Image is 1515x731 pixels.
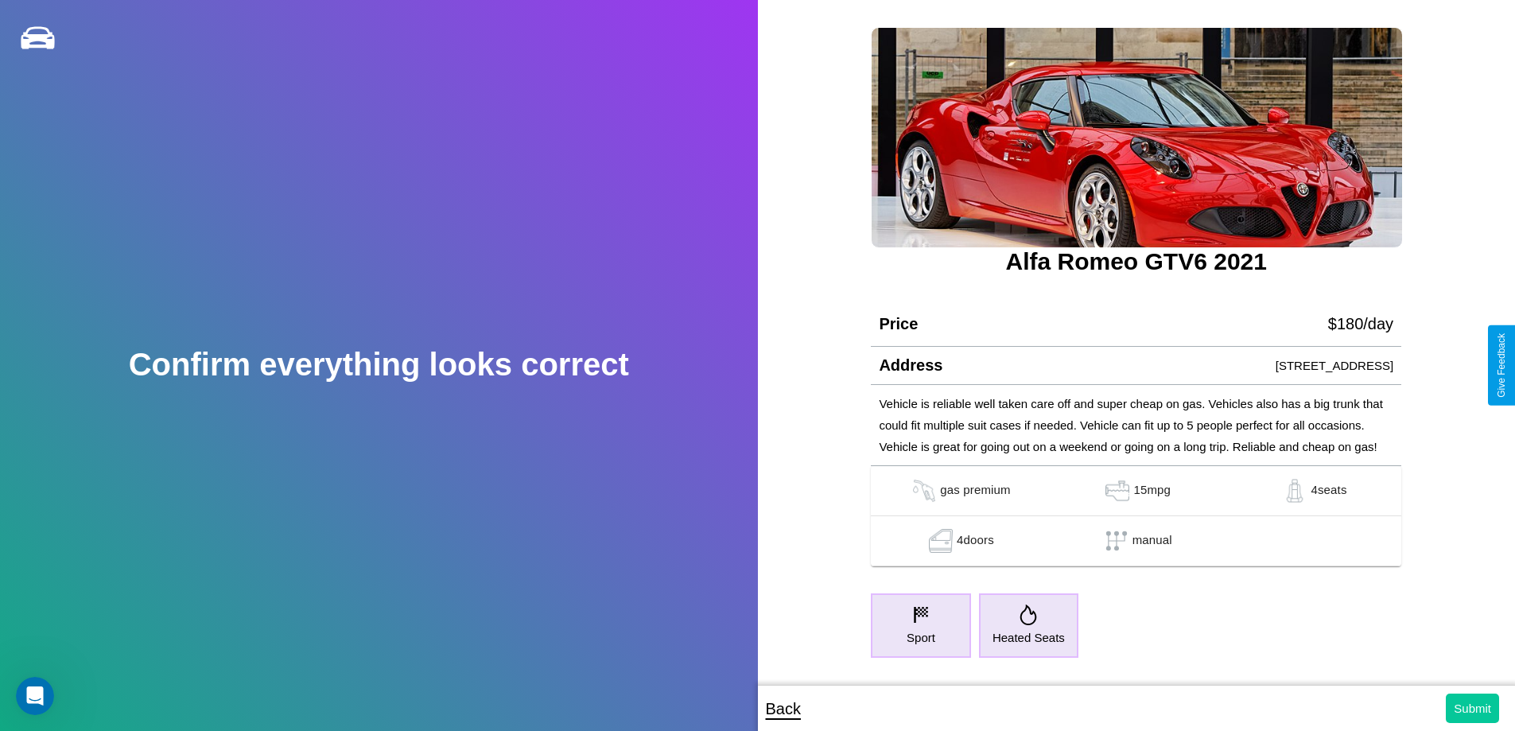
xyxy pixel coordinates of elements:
p: 15 mpg [1133,479,1171,503]
h3: Alfa Romeo GTV6 2021 [871,248,1401,275]
p: $ 180 /day [1328,309,1393,338]
p: Sport [907,627,935,648]
p: Vehicle is reliable well taken care off and super cheap on gas. Vehicles also has a big trunk tha... [879,393,1393,457]
iframe: Intercom live chat [16,677,54,715]
h2: Confirm everything looks correct [129,347,629,383]
img: gas [1101,479,1133,503]
p: manual [1132,529,1172,553]
h4: Address [879,356,942,375]
p: 4 doors [957,529,994,553]
img: gas [1279,479,1311,503]
h4: Price [879,315,918,333]
button: Submit [1446,694,1499,723]
p: 4 seats [1311,479,1346,503]
p: gas premium [940,479,1010,503]
table: simple table [871,466,1401,566]
p: Back [766,694,801,723]
p: [STREET_ADDRESS] [1276,355,1393,376]
p: Heated Seats [993,627,1065,648]
div: Give Feedback [1496,333,1507,398]
img: gas [908,479,940,503]
img: gas [925,529,957,553]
